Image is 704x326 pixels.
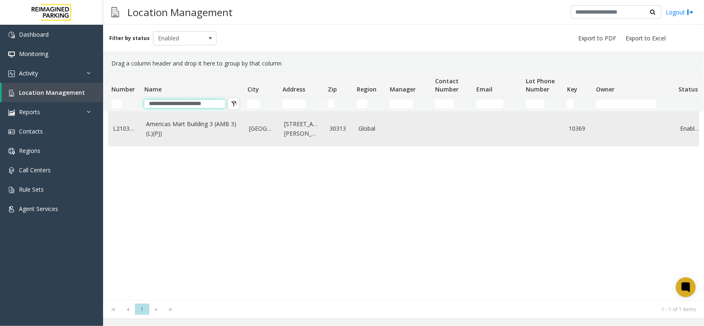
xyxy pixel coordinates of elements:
[328,100,334,108] input: Zip Filter
[666,8,694,16] a: Logout
[19,166,51,174] span: Call Centers
[687,8,694,16] img: logout
[279,96,325,111] td: Address Filter
[596,85,615,93] span: Owner
[8,148,15,155] img: 'icon'
[8,206,15,213] img: 'icon'
[8,90,15,96] img: 'icon'
[283,100,306,108] input: Address Filter
[523,96,564,111] td: Lot Phone Number Filter
[113,124,136,133] a: L21036901
[19,205,58,213] span: Agent Services
[432,96,473,111] td: Contact Number Filter
[526,77,555,93] span: Lot Phone Number
[244,96,279,111] td: City Filter
[111,85,135,93] span: Number
[19,127,43,135] span: Contacts
[358,124,381,133] a: Global
[8,187,15,193] img: 'icon'
[8,109,15,116] img: 'icon'
[111,2,119,22] img: pageIcon
[19,50,48,58] span: Monitoring
[228,98,240,110] button: Clear
[680,124,699,133] a: Enabled
[564,96,593,111] td: Key Filter
[283,85,305,93] span: Address
[19,108,40,116] span: Reports
[183,306,696,313] kendo-pager-info: 1 - 1 of 1 items
[19,69,38,77] span: Activity
[19,147,40,155] span: Regions
[569,124,588,133] a: 10369
[8,129,15,135] img: 'icon'
[596,100,656,108] input: Owner Filter
[357,100,367,108] input: Region Filter
[622,33,669,44] button: Export to Excel
[249,124,274,133] a: [GEOGRAPHIC_DATA]
[593,96,675,111] td: Owner Filter
[390,100,413,108] input: Manager Filter
[111,100,122,108] input: Number Filter
[567,85,577,93] span: Key
[19,30,49,38] span: Dashboard
[353,96,386,111] td: Region Filter
[328,85,337,93] span: Zip
[386,96,432,111] td: Manager Filter
[153,32,204,45] span: Enabled
[19,89,85,96] span: Location Management
[247,100,260,108] input: City Filter
[123,2,237,22] h3: Location Management
[626,34,666,42] span: Export to Excel
[135,304,149,315] span: Page 1
[108,56,699,71] div: Drag a column header and drop it here to group by that column
[325,96,353,111] td: Zip Filter
[675,72,704,96] th: Status
[109,35,150,42] label: Filter by status
[141,96,244,111] td: Name Filter
[2,83,103,102] a: Location Management
[8,70,15,77] img: 'icon'
[357,85,377,93] span: Region
[675,96,704,111] td: Status Filter
[8,32,15,38] img: 'icon'
[8,51,15,58] img: 'icon'
[146,120,239,138] a: Americas Mart Building 3 (AMB 3) (L)(PJ)
[526,100,545,108] input: Lot Phone Number Filter
[435,100,454,108] input: Contact Number Filter
[476,85,492,93] span: Email
[247,85,259,93] span: City
[390,85,416,93] span: Manager
[575,33,619,44] button: Export to PDF
[473,96,523,111] td: Email Filter
[435,77,459,93] span: Contact Number
[144,100,225,108] input: Name Filter
[476,100,504,108] input: Email Filter
[108,96,141,111] td: Number Filter
[19,185,44,193] span: Rule Sets
[330,124,348,133] a: 30313
[8,167,15,174] img: 'icon'
[284,120,320,138] a: [STREET_ADDRESS][PERSON_NAME]
[578,34,616,42] span: Export to PDF
[103,71,704,300] div: Data table
[567,100,574,108] input: Key Filter
[144,85,162,93] span: Name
